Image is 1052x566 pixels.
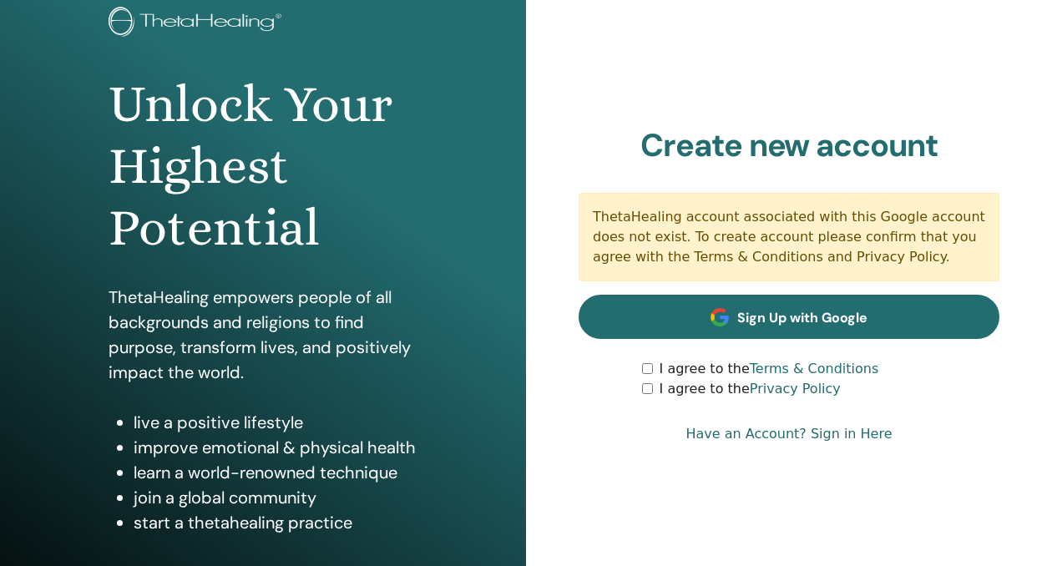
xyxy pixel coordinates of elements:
div: ThetaHealing account associated with this Google account does not exist. To create account please... [579,193,999,281]
li: live a positive lifestyle [134,410,417,435]
li: improve emotional & physical health [134,435,417,460]
span: Sign Up with Google [737,309,867,326]
h2: Create new account [579,127,999,165]
label: I agree to the [660,379,841,399]
li: learn a world-renowned technique [134,460,417,485]
li: join a global community [134,485,417,510]
a: Sign Up with Google [579,295,999,339]
a: Privacy Policy [750,381,841,397]
label: I agree to the [660,359,879,379]
li: start a thetahealing practice [134,510,417,535]
a: Terms & Conditions [750,361,878,376]
p: ThetaHealing empowers people of all backgrounds and religions to find purpose, transform lives, a... [109,285,417,385]
h1: Unlock Your Highest Potential [109,73,417,260]
a: Have an Account? Sign in Here [685,424,892,444]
